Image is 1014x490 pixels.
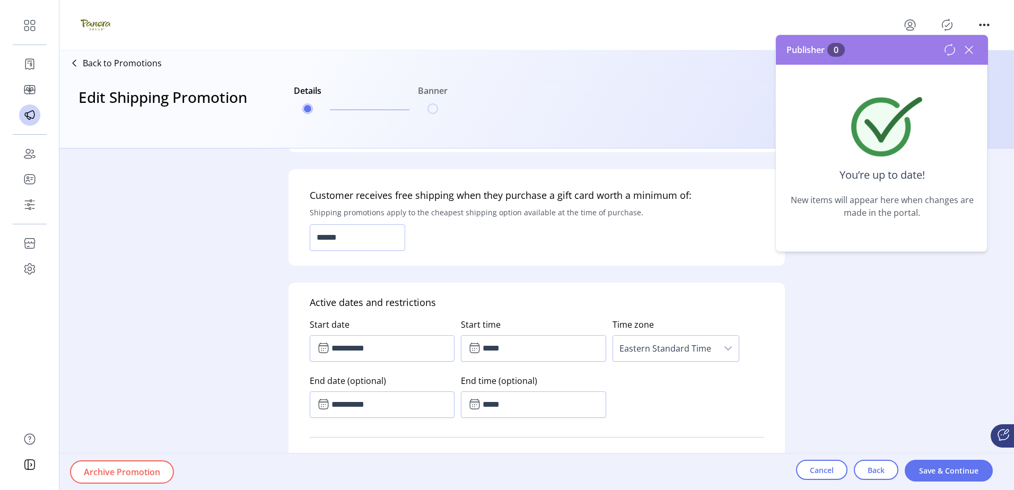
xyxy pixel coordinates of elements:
span: New items will appear here when changes are made in the portal. [782,194,982,219]
h3: Edit Shipping Promotion [78,86,247,129]
span: Publisher [786,43,845,56]
button: Save & Continue [905,460,993,482]
span: Eastern Standard Time [613,336,718,361]
p: Shipping promotions apply to the cheapest shipping option available at the time of purchase. [310,207,643,222]
span: You’re up to date! [840,156,925,194]
button: menu [902,16,919,33]
span: 0 [827,43,845,57]
h5: Customer receives free shipping when they purchase a gift card worth a minimum of: [310,182,692,207]
div: dropdown trigger [718,336,739,361]
span: Back [868,465,885,476]
p: Allow this promotion to be used with others (optional) [310,452,614,465]
label: Start date [310,314,454,335]
span: Cancel [810,465,834,476]
button: Publisher Panel [939,16,956,33]
button: Back [854,460,898,480]
label: End date (optional) [310,370,454,391]
span: Archive Promotion [84,466,160,478]
label: Start time [461,314,606,335]
button: Archive Promotion [70,460,174,484]
button: Cancel [796,460,847,480]
label: Time zone [613,314,764,335]
p: Back to Promotions [83,57,162,69]
label: End time (optional) [461,370,606,391]
h6: Details [294,84,321,103]
h5: Active dates and restrictions [310,295,436,310]
button: menu [976,16,993,33]
span: Save & Continue [919,465,979,476]
img: logo [81,10,110,40]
